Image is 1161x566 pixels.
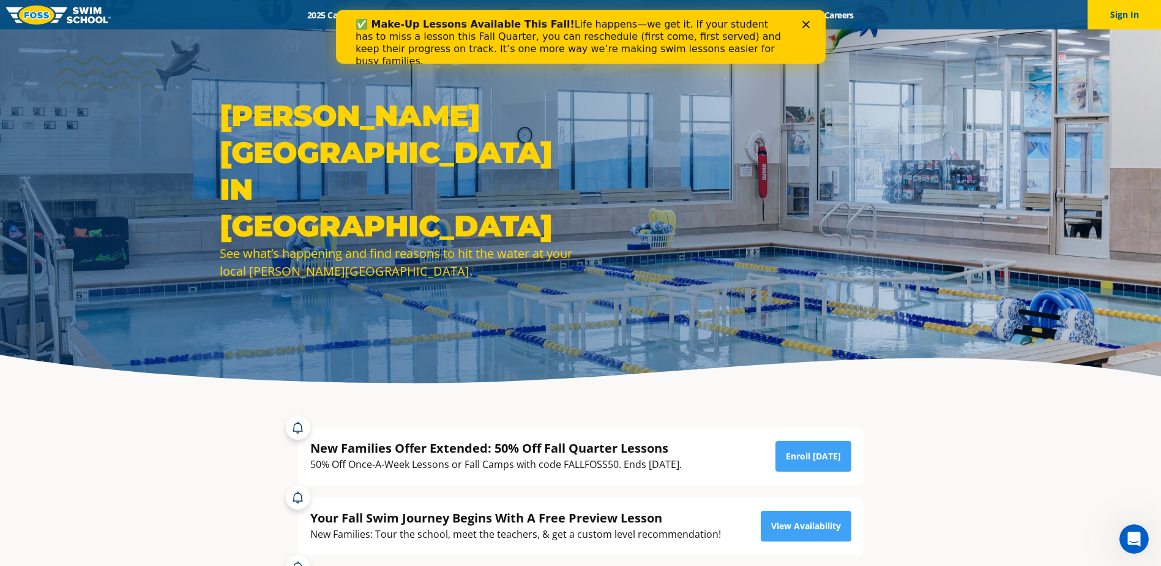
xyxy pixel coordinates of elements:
[775,9,813,21] a: Blog
[310,456,682,473] div: 50% Off Once-A-Week Lessons or Fall Camps with code FALLFOSS50. Ends [DATE].
[6,6,111,25] img: FOSS Swim School Logo
[220,244,575,280] div: See what’s happening and find reasons to hit the water at your local [PERSON_NAME][GEOGRAPHIC_DATA].
[1119,524,1149,554] iframe: Intercom live chat
[310,510,721,526] div: Your Fall Swim Journey Begins With A Free Preview Lesson
[775,441,851,472] a: Enroll [DATE]
[373,9,425,21] a: Schools
[336,10,826,64] iframe: Intercom live chat banner
[20,9,239,20] b: ✅ Make-Up Lessons Available This Fall!
[646,9,775,21] a: Swim Like [PERSON_NAME]
[761,511,851,541] a: View Availability
[20,9,450,58] div: Life happens—we get it. If your student has to miss a lesson this Fall Quarter, you can reschedul...
[813,9,864,21] a: Careers
[310,526,721,543] div: New Families: Tour the school, meet the teachers, & get a custom level recommendation!
[425,9,532,21] a: Swim Path® Program
[297,9,373,21] a: 2025 Calendar
[532,9,646,21] a: About [PERSON_NAME]
[466,11,479,18] div: Close
[310,440,682,456] div: New Families Offer Extended: 50% Off Fall Quarter Lessons
[220,97,575,244] h1: [PERSON_NAME][GEOGRAPHIC_DATA] in [GEOGRAPHIC_DATA]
